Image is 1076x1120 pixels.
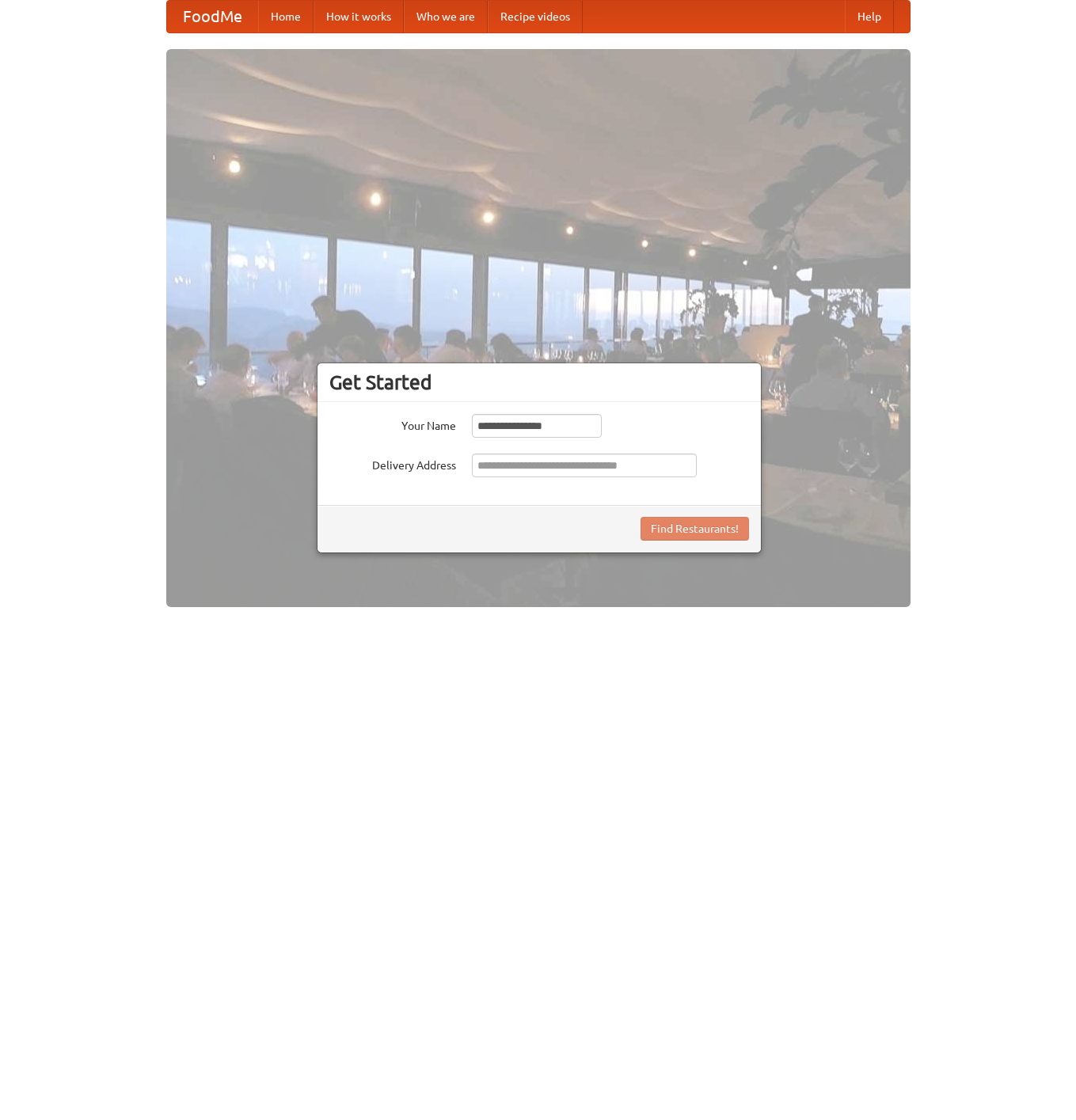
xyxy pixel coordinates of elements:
[258,1,314,32] a: Home
[329,370,749,394] h3: Get Started
[845,1,894,32] a: Help
[167,1,258,32] a: FoodMe
[404,1,488,32] a: Who we are
[488,1,583,32] a: Recipe videos
[329,454,456,473] label: Delivery Address
[641,517,749,541] button: Find Restaurants!
[329,414,456,434] label: Your Name
[314,1,404,32] a: How it works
